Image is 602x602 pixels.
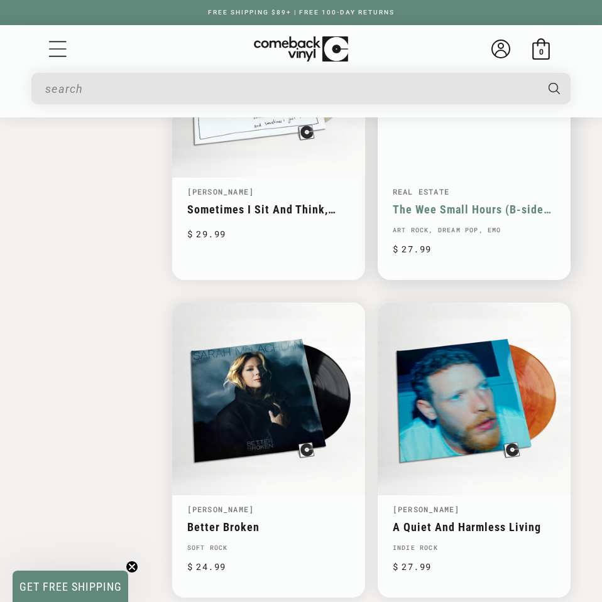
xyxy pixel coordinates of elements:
span: 0 [539,47,544,56]
a: The Wee Small Hours (B-sides And Other Detritus [DATE]-[DATE]) [393,203,555,216]
a: A Quiet And Harmless Living [393,520,555,534]
img: ComebackVinyl.com [254,36,348,62]
a: Better Broken [187,520,350,534]
input: When autocomplete results are available use up and down arrows to review and enter to select [45,76,535,102]
button: Search [537,73,572,104]
button: Close teaser [126,561,138,573]
summary: Menu [47,38,68,60]
a: [PERSON_NAME] [393,504,460,514]
a: [PERSON_NAME] [187,504,254,514]
span: GET FREE SHIPPING [19,580,122,593]
a: [PERSON_NAME] [187,186,254,196]
a: Real Estate [393,186,449,196]
div: Search [31,73,571,104]
a: FREE SHIPPING $89+ | FREE 100-DAY RETURNS [195,9,407,16]
a: Sometimes I Sit And Think, And Sometimes I Just Sit [187,203,350,216]
div: GET FREE SHIPPINGClose teaser [13,571,128,602]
